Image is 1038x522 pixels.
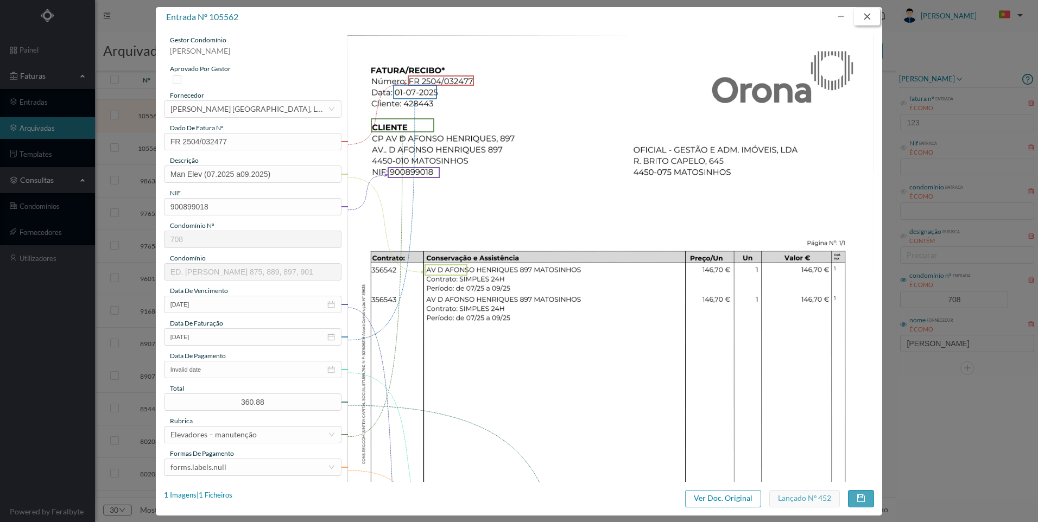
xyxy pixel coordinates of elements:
span: condomínio [170,254,206,262]
span: gestor condomínio [170,36,226,44]
i: icon: down [328,464,335,470]
span: rubrica [170,417,193,425]
i: icon: down [328,431,335,438]
span: data de pagamento [170,352,226,360]
button: Lançado nº 452 [769,490,840,507]
span: dado de fatura nº [170,124,224,132]
i: icon: calendar [327,366,335,373]
button: Ver Doc. Original [685,490,761,507]
span: NIF [170,189,181,197]
span: data de faturação [170,319,223,327]
div: [PERSON_NAME] [164,45,341,64]
i: icon: calendar [327,333,335,341]
i: icon: calendar [327,301,335,308]
span: total [170,384,184,392]
span: Formas de Pagamento [170,449,234,457]
span: condomínio nº [170,221,214,230]
button: PT [990,7,1027,24]
span: data de vencimento [170,287,228,295]
span: entrada nº 105562 [166,11,238,22]
div: ORONA PORTUGAL, LDA [170,101,328,117]
span: fornecedor [170,91,204,99]
div: 1 Imagens | 1 Ficheiros [164,490,232,501]
span: aprovado por gestor [170,65,231,73]
span: descrição [170,156,199,164]
div: Elevadores – manutenção [170,426,257,443]
div: forms.labels.null [170,459,226,475]
i: icon: down [328,106,335,112]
